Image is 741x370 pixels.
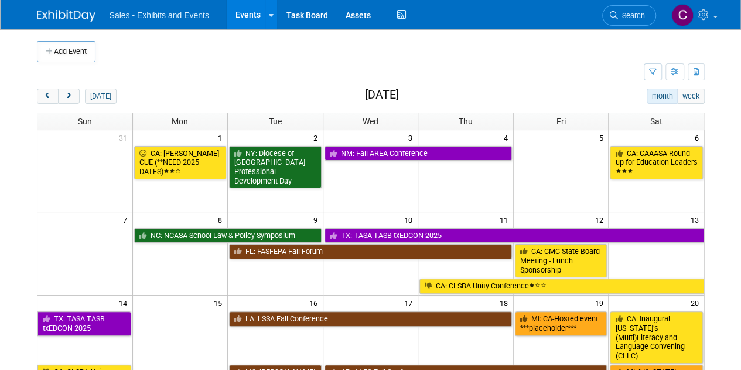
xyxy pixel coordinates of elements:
[118,296,132,310] span: 14
[503,130,513,145] span: 4
[37,10,95,22] img: ExhibitDay
[78,117,92,126] span: Sun
[419,279,704,294] a: CA: CLSBA Unity Conference
[556,117,566,126] span: Fri
[403,212,418,227] span: 10
[312,130,323,145] span: 2
[308,296,323,310] span: 16
[689,296,704,310] span: 20
[134,146,227,179] a: CA: [PERSON_NAME] CUE (**NEED 2025 DATES)
[363,117,378,126] span: Wed
[671,4,694,26] img: Christine Lurz
[689,212,704,227] span: 13
[229,244,512,259] a: FL: FASFEPA Fall Forum
[647,89,678,104] button: month
[515,311,607,335] a: MI: CA-Hosted event ***placeholder***
[85,89,116,104] button: [DATE]
[407,130,418,145] span: 3
[217,130,227,145] span: 1
[593,212,608,227] span: 12
[325,228,704,243] a: TX: TASA TASB txEDCON 2025
[213,296,227,310] span: 15
[325,146,512,161] a: NM: Fall AREA Conference
[610,146,702,179] a: CA: CAAASA Round-up for Education Leaders
[515,244,607,277] a: CA: CMC State Board Meeting - Lunch Sponsorship
[312,212,323,227] span: 9
[122,212,132,227] span: 7
[403,296,418,310] span: 17
[229,146,322,189] a: NY: Diocese of [GEOGRAPHIC_DATA] Professional Development Day
[118,130,132,145] span: 31
[110,11,209,20] span: Sales - Exhibits and Events
[602,5,656,26] a: Search
[498,212,513,227] span: 11
[269,117,282,126] span: Tue
[37,311,131,335] a: TX: TASA TASB txEDCON 2025
[610,311,702,364] a: CA: Inaugural [US_STATE]’s (Multi)Literacy and Language Convening (CLLC)
[37,41,95,62] button: Add Event
[618,11,645,20] span: Search
[694,130,704,145] span: 6
[58,89,80,104] button: next
[597,130,608,145] span: 5
[677,89,704,104] button: week
[593,296,608,310] span: 19
[172,117,188,126] span: Mon
[229,311,512,327] a: LA: LSSA Fall Conference
[459,117,473,126] span: Thu
[217,212,227,227] span: 8
[650,117,663,126] span: Sat
[364,89,398,101] h2: [DATE]
[37,89,59,104] button: prev
[498,296,513,310] span: 18
[134,228,322,243] a: NC: NCASA School Law & Policy Symposium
